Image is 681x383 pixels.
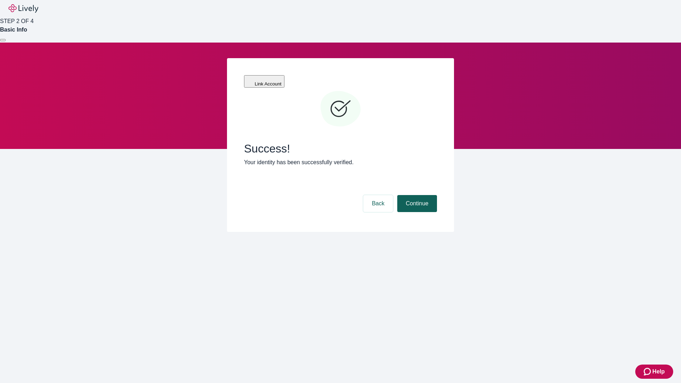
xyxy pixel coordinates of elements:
button: Zendesk support iconHelp [635,365,673,379]
span: Help [652,367,665,376]
button: Link Account [244,75,284,88]
span: Success! [244,142,437,155]
button: Back [363,195,393,212]
svg: Checkmark icon [319,88,362,131]
img: Lively [9,4,38,13]
button: Continue [397,195,437,212]
svg: Zendesk support icon [644,367,652,376]
p: Your identity has been successfully verified. [244,158,437,167]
